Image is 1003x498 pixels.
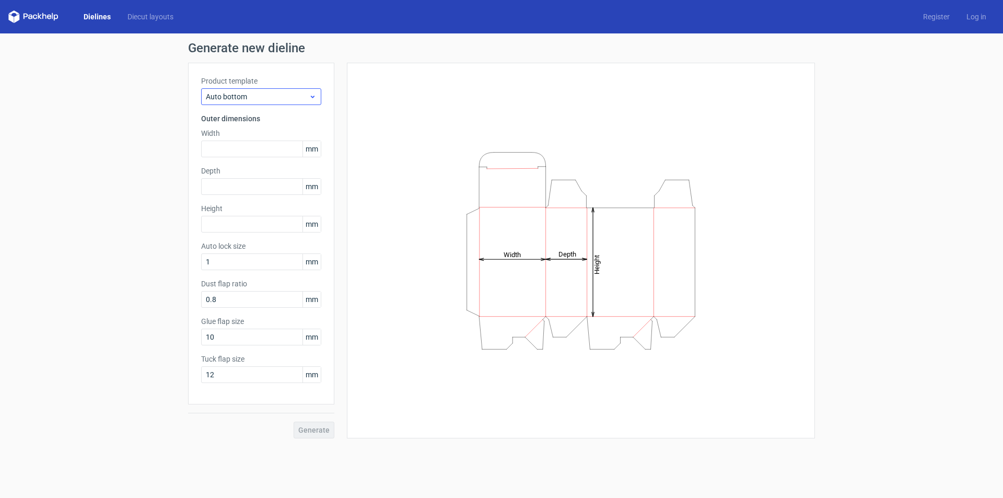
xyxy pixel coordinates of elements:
[119,11,182,22] a: Diecut layouts
[75,11,119,22] a: Dielines
[915,11,958,22] a: Register
[201,128,321,138] label: Width
[188,42,815,54] h1: Generate new dieline
[201,316,321,327] label: Glue flap size
[302,292,321,307] span: mm
[201,113,321,124] h3: Outer dimensions
[504,250,521,258] tspan: Width
[558,250,576,258] tspan: Depth
[302,367,321,383] span: mm
[201,76,321,86] label: Product template
[201,354,321,364] label: Tuck flap size
[593,254,601,274] tspan: Height
[302,141,321,157] span: mm
[206,91,309,102] span: Auto bottom
[302,254,321,270] span: mm
[201,203,321,214] label: Height
[201,166,321,176] label: Depth
[958,11,995,22] a: Log in
[302,329,321,345] span: mm
[302,179,321,194] span: mm
[302,216,321,232] span: mm
[201,241,321,251] label: Auto lock size
[201,279,321,289] label: Dust flap ratio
